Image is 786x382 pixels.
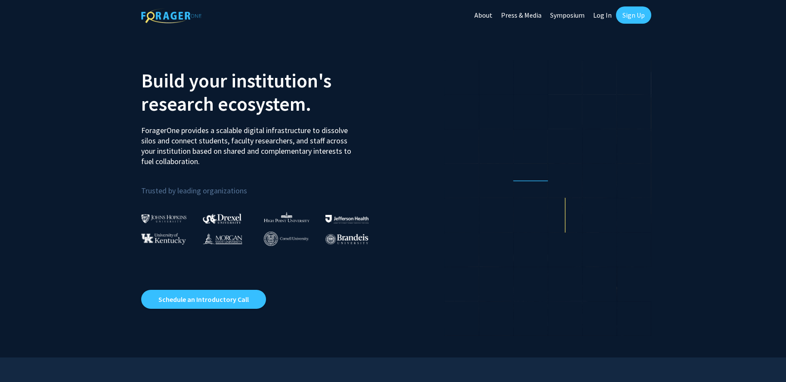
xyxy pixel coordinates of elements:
img: Morgan State University [203,233,242,244]
a: Sign Up [616,6,651,24]
img: Drexel University [203,214,241,224]
img: Cornell University [264,232,309,246]
h2: Build your institution's research ecosystem. [141,69,387,115]
p: ForagerOne provides a scalable digital infrastructure to dissolve silos and connect students, fac... [141,119,357,167]
img: ForagerOne Logo [141,8,201,23]
a: Opens in a new tab [141,290,266,309]
img: Johns Hopkins University [141,214,187,223]
img: High Point University [264,212,309,222]
img: Brandeis University [325,234,368,245]
p: Trusted by leading organizations [141,174,387,197]
img: Thomas Jefferson University [325,215,368,223]
img: University of Kentucky [141,233,186,245]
